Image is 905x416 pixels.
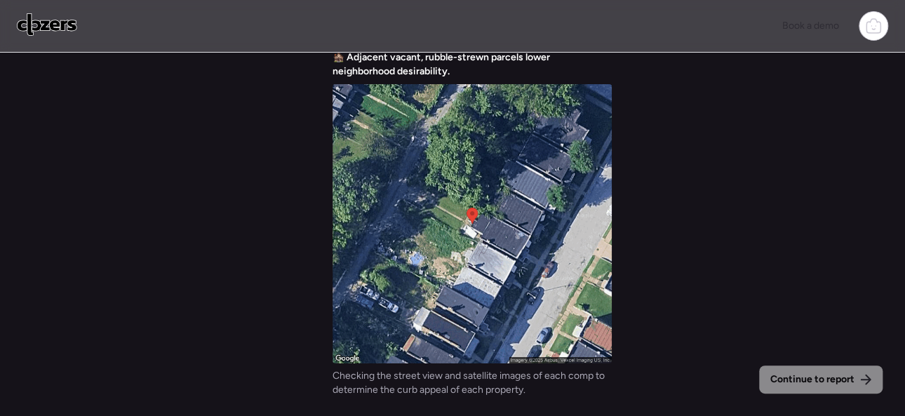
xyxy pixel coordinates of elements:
img: Logo [17,13,77,36]
img: 🏚️ Adjacent vacant, rubble-strewn parcels lower neighborhood desirability. [333,84,612,363]
span: 🏚️ Adjacent vacant, rubble-strewn parcels lower neighborhood desirability. [333,51,612,79]
span: Book a demo [782,20,839,32]
span: Checking the street view and satellite images of each comp to determine the curb appeal of each p... [333,369,612,397]
span: Continue to report [770,373,854,387]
